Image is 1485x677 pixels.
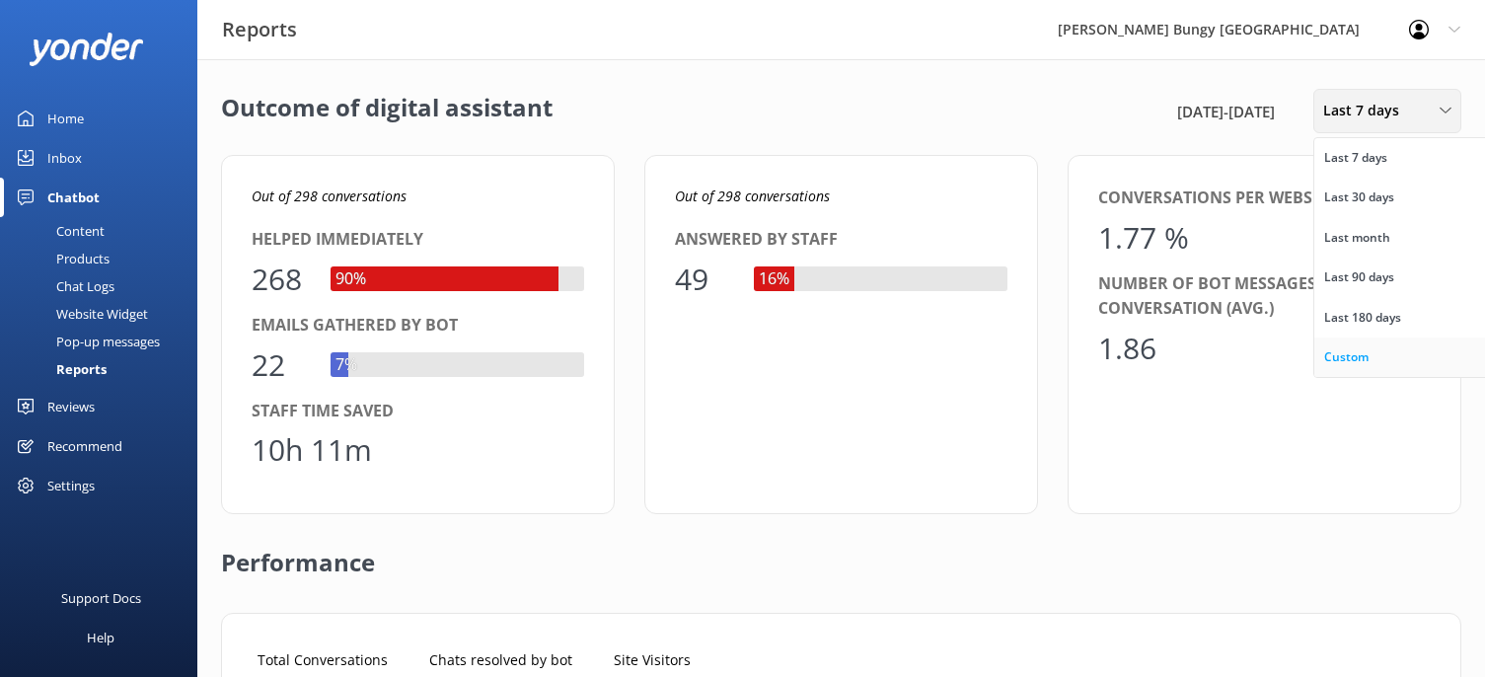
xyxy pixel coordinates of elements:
[1098,214,1189,262] div: 1.77 %
[12,328,160,355] div: Pop-up messages
[614,649,691,671] p: Site Visitors
[87,618,114,657] div: Help
[1324,228,1390,248] div: Last month
[252,399,584,424] div: Staff time saved
[754,266,794,292] div: 16%
[1323,100,1411,121] span: Last 7 days
[47,426,122,466] div: Recommend
[1098,325,1157,372] div: 1.86
[47,466,95,505] div: Settings
[221,89,553,133] h2: Outcome of digital assistant
[252,341,311,389] div: 22
[12,245,197,272] a: Products
[675,256,734,303] div: 49
[12,355,107,383] div: Reports
[1324,308,1401,328] div: Last 180 days
[30,33,143,65] img: yonder-white-logo.png
[252,426,372,474] div: 10h 11m
[47,138,82,178] div: Inbox
[221,514,375,593] h2: Performance
[12,217,197,245] a: Content
[1098,186,1431,211] div: Conversations per website visitor
[252,187,407,205] i: Out of 298 conversations
[1324,267,1394,287] div: Last 90 days
[331,266,371,292] div: 90%
[429,649,572,671] p: Chats resolved by bot
[675,227,1007,253] div: Answered by staff
[1098,271,1431,322] div: Number of bot messages per conversation (avg.)
[12,217,105,245] div: Content
[1324,148,1387,168] div: Last 7 days
[61,578,141,618] div: Support Docs
[12,300,197,328] a: Website Widget
[1324,188,1394,207] div: Last 30 days
[12,272,114,300] div: Chat Logs
[331,352,362,378] div: 7%
[222,14,297,45] h3: Reports
[1177,100,1275,123] span: [DATE] - [DATE]
[47,387,95,426] div: Reviews
[12,272,197,300] a: Chat Logs
[258,649,388,671] p: Total Conversations
[12,355,197,383] a: Reports
[252,227,584,253] div: Helped immediately
[12,245,110,272] div: Products
[12,300,148,328] div: Website Widget
[252,256,311,303] div: 268
[12,328,197,355] a: Pop-up messages
[47,178,100,217] div: Chatbot
[47,99,84,138] div: Home
[252,313,584,338] div: Emails gathered by bot
[675,187,830,205] i: Out of 298 conversations
[1324,347,1369,367] div: Custom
